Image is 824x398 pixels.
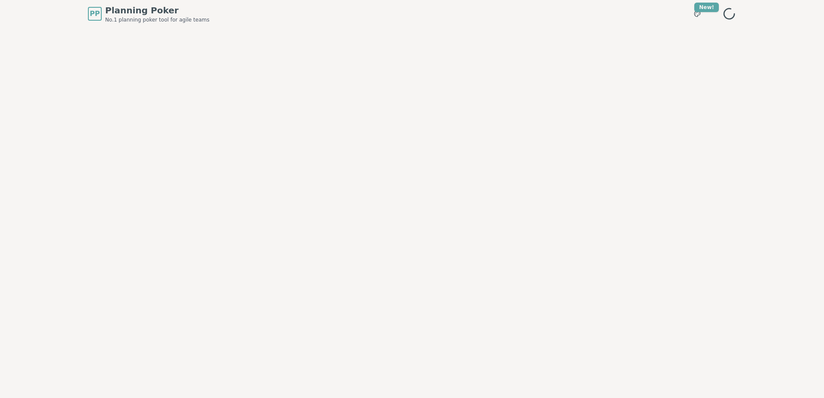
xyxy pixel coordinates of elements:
div: New! [694,3,719,12]
button: New! [690,6,705,22]
a: PPPlanning PokerNo.1 planning poker tool for agile teams [88,4,209,23]
span: PP [90,9,100,19]
span: No.1 planning poker tool for agile teams [105,16,209,23]
span: Planning Poker [105,4,209,16]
